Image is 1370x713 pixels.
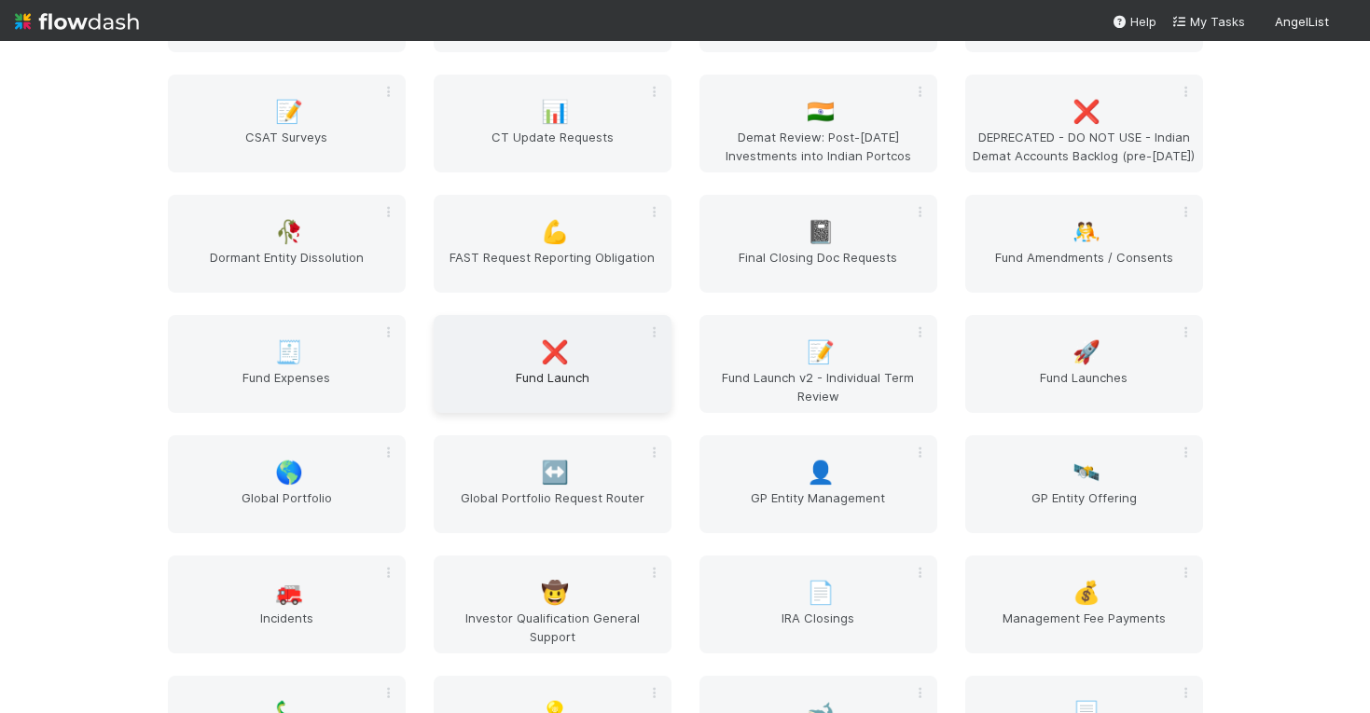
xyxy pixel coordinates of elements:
[168,75,406,172] a: 📝CSAT Surveys
[699,315,937,413] a: 📝Fund Launch v2 - Individual Term Review
[807,460,835,485] span: 👤
[15,6,139,37] img: logo-inverted-e16ddd16eac7371096b0.svg
[434,315,671,413] a: ❌Fund Launch
[707,488,930,526] span: GP Entity Management
[973,609,1196,646] span: Management Fee Payments
[707,368,930,405] span: Fund Launch v2 - Individual Term Review
[807,220,835,244] span: 📓
[175,128,398,165] span: CSAT Surveys
[541,100,569,124] span: 📊
[168,435,406,533] a: 🌎Global Portfolio
[699,195,937,293] a: 📓Final Closing Doc Requests
[541,220,569,244] span: 💪
[175,609,398,646] span: Incidents
[541,340,569,364] span: ❌
[807,340,835,364] span: 📝
[1072,340,1100,364] span: 🚀
[175,488,398,526] span: Global Portfolio
[541,460,569,485] span: ↔️
[699,75,937,172] a: 🇮🇳Demat Review: Post-[DATE] Investments into Indian Portcos
[965,555,1203,653] a: 💰Management Fee Payments
[275,581,303,605] span: 🚒
[434,195,671,293] a: 💪FAST Request Reporting Obligation
[1336,13,1355,32] img: avatar_784ea27d-2d59-4749-b480-57d513651deb.png
[973,488,1196,526] span: GP Entity Offering
[168,195,406,293] a: 🥀Dormant Entity Dissolution
[965,315,1203,413] a: 🚀Fund Launches
[1072,581,1100,605] span: 💰
[175,368,398,405] span: Fund Expenses
[707,248,930,285] span: Final Closing Doc Requests
[1112,12,1156,31] div: Help
[707,128,930,165] span: Demat Review: Post-[DATE] Investments into Indian Portcos
[965,75,1203,172] a: ❌DEPRECATED - DO NOT USE - Indian Demat Accounts Backlog (pre-[DATE])
[275,460,303,485] span: 🌎
[1275,14,1329,29] span: AngelList
[1171,14,1245,29] span: My Tasks
[441,368,664,405] span: Fund Launch
[434,435,671,533] a: ↔️Global Portfolio Request Router
[973,128,1196,165] span: DEPRECATED - DO NOT USE - Indian Demat Accounts Backlog (pre-[DATE])
[699,435,937,533] a: 👤GP Entity Management
[434,75,671,172] a: 📊CT Update Requests
[965,195,1203,293] a: 🤼Fund Amendments / Consents
[973,368,1196,405] span: Fund Launches
[973,248,1196,285] span: Fund Amendments / Consents
[699,555,937,653] a: 📄IRA Closings
[275,100,303,124] span: 📝
[1072,100,1100,124] span: ❌
[275,340,303,364] span: 🧾
[275,220,303,244] span: 🥀
[1072,220,1100,244] span: 🤼
[807,581,835,605] span: 📄
[175,248,398,285] span: Dormant Entity Dissolution
[168,315,406,413] a: 🧾Fund Expenses
[434,555,671,653] a: 🤠Investor Qualification General Support
[441,488,664,526] span: Global Portfolio Request Router
[441,609,664,646] span: Investor Qualification General Support
[1171,12,1245,31] a: My Tasks
[168,555,406,653] a: 🚒Incidents
[807,100,835,124] span: 🇮🇳
[441,248,664,285] span: FAST Request Reporting Obligation
[707,609,930,646] span: IRA Closings
[441,128,664,165] span: CT Update Requests
[541,581,569,605] span: 🤠
[1072,460,1100,485] span: 🛰️
[965,435,1203,533] a: 🛰️GP Entity Offering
